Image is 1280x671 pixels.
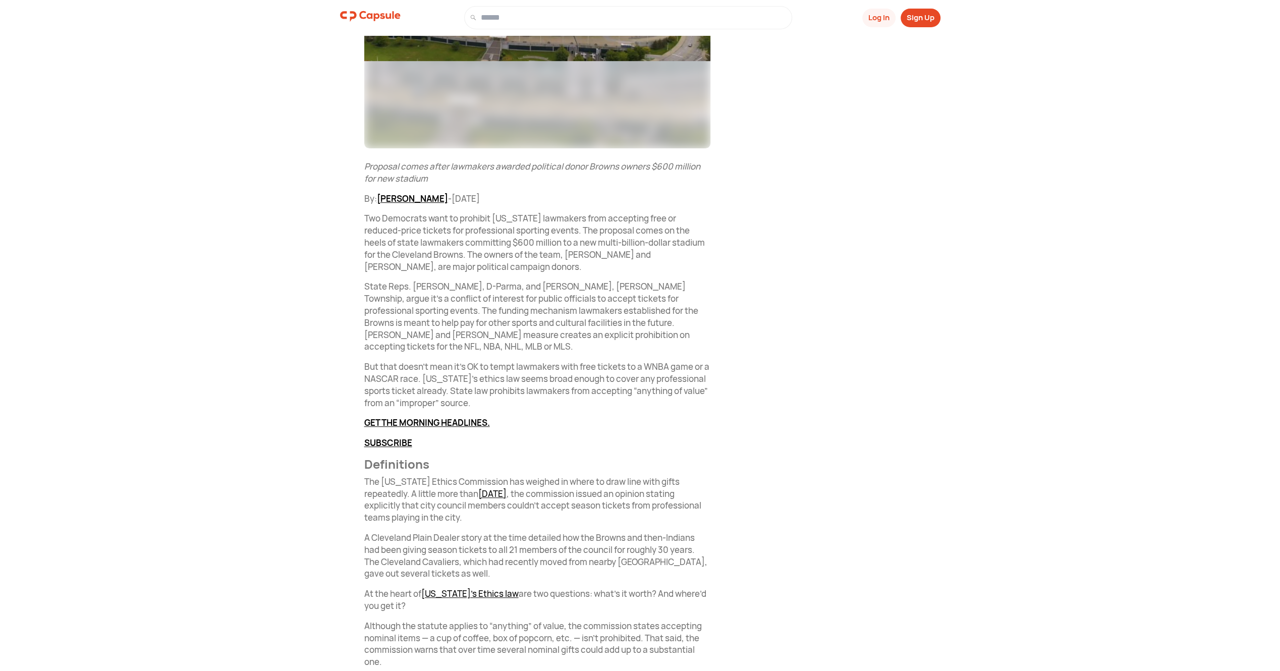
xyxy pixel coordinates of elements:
[862,9,896,27] button: Log In
[364,212,710,272] p: Two Democrats want to prohibit [US_STATE] lawmakers from accepting free or reduced-price tickets ...
[340,6,401,29] a: logo
[364,437,412,449] a: SUBSCRIBE
[364,417,490,428] a: GET THE MORNING HEADLINES.
[377,193,448,204] a: [PERSON_NAME]
[364,193,710,205] p: By: -[DATE]
[340,6,401,26] img: logo
[364,476,710,524] p: The [US_STATE] Ethics Commission has weighed in where to draw line with gifts repeatedly. A littl...
[364,588,710,612] p: At the heart of are two questions: what’s it worth? And where’d you get it?
[364,620,710,668] p: Although the statute applies to “anything” of value, the commission states accepting nominal item...
[364,160,700,184] em: Proposal comes after lawmakers awarded political donor Browns owners $600 million for new stadium
[478,488,507,499] a: [DATE]
[421,588,519,599] a: [US_STATE]’s Ethics law
[364,532,710,580] p: A Cleveland Plain Dealer story at the time detailed how the Browns and then-Indians had been givi...
[901,9,940,27] button: Sign Up
[364,456,429,472] strong: Definitions
[364,361,710,409] p: But that doesn’t mean it’s OK to tempt lawmakers with free tickets to a WNBA game or a NASCAR rac...
[364,281,710,353] p: State Reps. [PERSON_NAME], D-Parma, and [PERSON_NAME], [PERSON_NAME] Township, argue it’s a confl...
